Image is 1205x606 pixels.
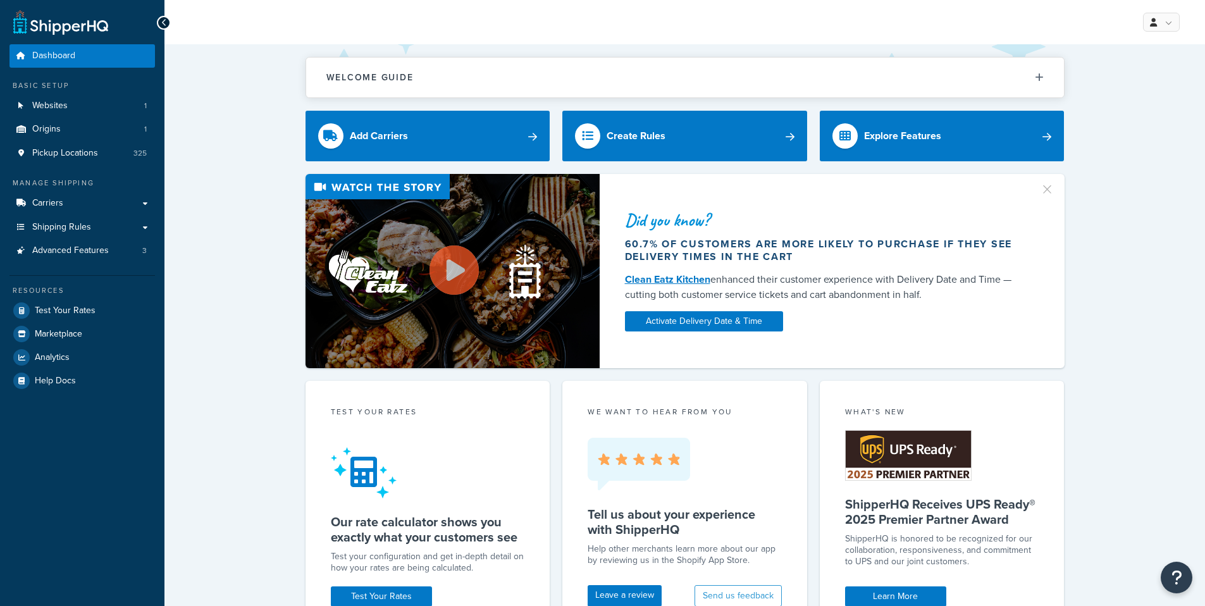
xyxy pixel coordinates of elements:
button: Welcome Guide [306,58,1064,97]
a: Carriers [9,192,155,215]
a: Shipping Rules [9,216,155,239]
span: 325 [133,148,147,159]
span: Test Your Rates [35,306,96,316]
div: Add Carriers [350,127,408,145]
span: Websites [32,101,68,111]
div: Manage Shipping [9,178,155,189]
div: Test your configuration and get in-depth detail on how your rates are being calculated. [331,551,525,574]
p: ShipperHQ is honored to be recognized for our collaboration, responsiveness, and commitment to UP... [845,533,1039,567]
p: Help other merchants learn more about our app by reviewing us in the Shopify App Store. [588,543,782,566]
span: Marketplace [35,329,82,340]
div: 60.7% of customers are more likely to purchase if they see delivery times in the cart [625,238,1025,263]
a: Create Rules [562,111,807,161]
span: Advanced Features [32,245,109,256]
h5: Tell us about your experience with ShipperHQ [588,507,782,537]
a: Test Your Rates [9,299,155,322]
div: Test your rates [331,406,525,421]
p: we want to hear from you [588,406,782,417]
h5: ShipperHQ Receives UPS Ready® 2025 Premier Partner Award [845,497,1039,527]
a: Pickup Locations325 [9,142,155,165]
a: Activate Delivery Date & Time [625,311,783,331]
a: Explore Features [820,111,1065,161]
div: What's New [845,406,1039,421]
a: Add Carriers [306,111,550,161]
img: Video thumbnail [306,174,600,368]
div: Resources [9,285,155,296]
a: Websites1 [9,94,155,118]
span: Carriers [32,198,63,209]
span: 1 [144,124,147,135]
li: Origins [9,118,155,141]
a: Clean Eatz Kitchen [625,272,710,287]
div: Did you know? [625,211,1025,229]
span: 3 [142,245,147,256]
a: Origins1 [9,118,155,141]
span: Pickup Locations [32,148,98,159]
li: Websites [9,94,155,118]
h5: Our rate calculator shows you exactly what your customers see [331,514,525,545]
button: Open Resource Center [1161,562,1192,593]
a: Marketplace [9,323,155,345]
li: Pickup Locations [9,142,155,165]
div: Basic Setup [9,80,155,91]
li: Advanced Features [9,239,155,263]
a: Help Docs [9,369,155,392]
span: Analytics [35,352,70,363]
span: Dashboard [32,51,75,61]
div: enhanced their customer experience with Delivery Date and Time — cutting both customer service ti... [625,272,1025,302]
div: Explore Features [864,127,941,145]
span: Help Docs [35,376,76,386]
a: Analytics [9,346,155,369]
div: Create Rules [607,127,665,145]
span: Origins [32,124,61,135]
span: Shipping Rules [32,222,91,233]
span: 1 [144,101,147,111]
h2: Welcome Guide [326,73,414,82]
a: Advanced Features3 [9,239,155,263]
a: Dashboard [9,44,155,68]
